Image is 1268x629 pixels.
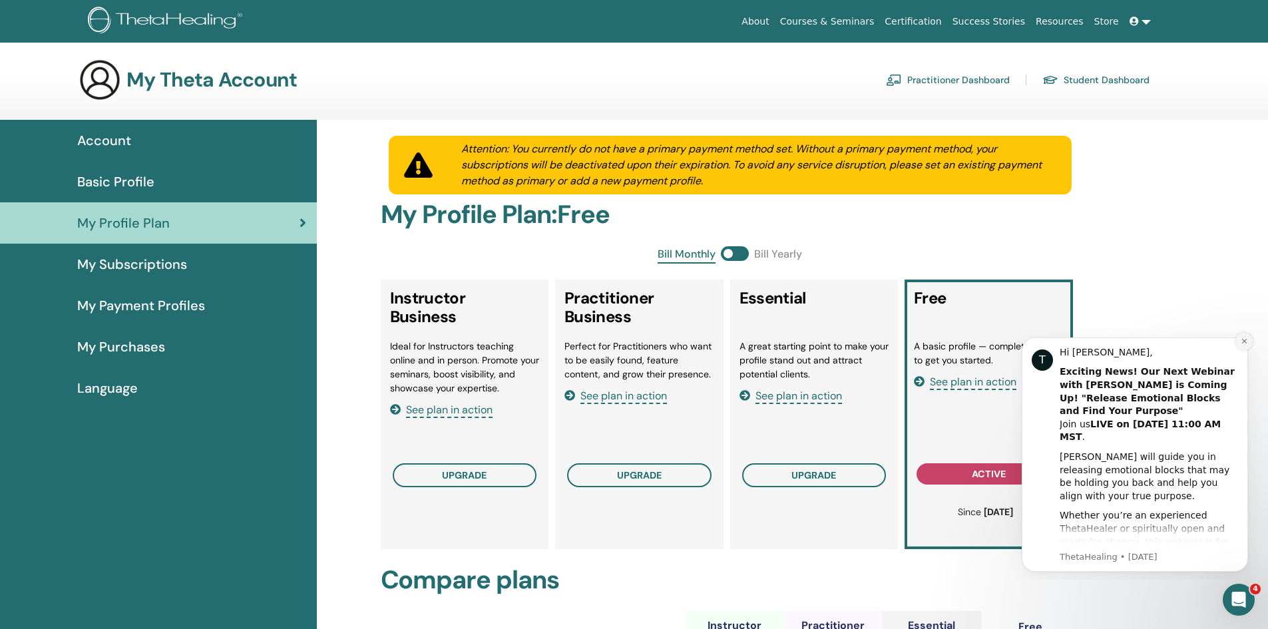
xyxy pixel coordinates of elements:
img: logo.png [88,7,247,37]
span: See plan in action [580,389,667,404]
b: [DATE] [984,506,1013,518]
a: Practitioner Dashboard [886,69,1010,91]
span: My Purchases [77,337,165,357]
a: Student Dashboard [1042,69,1150,91]
a: See plan in action [914,375,1016,389]
span: My Profile Plan [77,213,170,233]
span: upgrade [791,469,836,481]
span: Bill Yearly [754,246,802,264]
span: upgrade [442,469,487,481]
button: upgrade [393,463,537,487]
a: See plan in action [740,389,842,403]
span: Basic Profile [77,172,154,192]
span: See plan in action [406,403,493,418]
span: upgrade [617,469,662,481]
iframe: Intercom live chat [1223,584,1255,616]
a: Resources [1030,9,1089,34]
li: Ideal for Instructors teaching online and in person. Promote your seminars, boost visibility, and... [390,339,540,395]
div: Whether you’re an experienced ThetaHealer or spiritually open and ready for change, this webinar ... [58,184,236,275]
span: See plan in action [755,389,842,404]
a: Courses & Seminars [775,9,880,34]
a: See plan in action [390,403,493,417]
span: See plan in action [930,375,1016,390]
img: chalkboard-teacher.svg [886,74,902,86]
span: My Subscriptions [77,254,187,274]
button: upgrade [742,463,887,487]
li: Perfect for Practitioners who want to be easily found, feature content, and grow their presence. [564,339,714,381]
button: upgrade [567,463,712,487]
div: Attention: You currently do not have a primary payment method set. Without a primary payment meth... [445,141,1072,189]
h2: Compare plans [381,565,1080,596]
span: active [972,468,1006,480]
h2: My Profile Plan : Free [381,200,1080,230]
p: Since [921,505,1050,519]
span: 4 [1250,584,1261,594]
span: Account [77,130,131,150]
p: Message from ThetaHealing, sent 47w ago [58,226,236,238]
span: My Payment Profiles [77,296,205,315]
iframe: Intercom notifications message [1002,325,1268,580]
a: About [736,9,774,34]
button: active [917,463,1061,485]
a: Success Stories [947,9,1030,34]
button: Dismiss notification [234,7,251,25]
a: Store [1089,9,1124,34]
h3: My Theta Account [126,68,297,92]
a: Certification [879,9,947,34]
li: A basic profile — completely free to get you started. [914,339,1064,367]
img: graduation-cap.svg [1042,75,1058,86]
img: generic-user-icon.jpg [79,59,121,101]
li: A great starting point to make your profile stand out and attract potential clients. [740,339,889,381]
span: Bill Monthly [658,246,716,264]
a: See plan in action [564,389,667,403]
span: Language [77,378,138,398]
